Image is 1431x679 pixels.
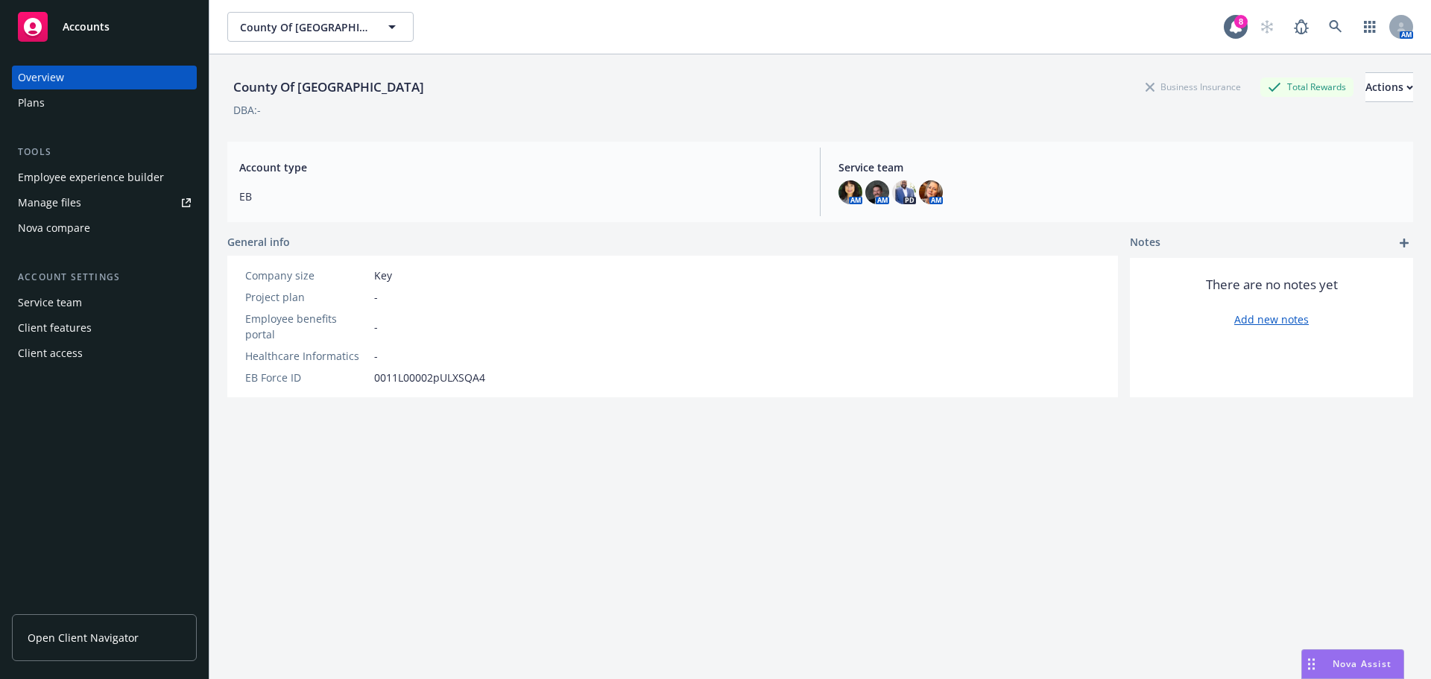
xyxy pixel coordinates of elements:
[919,180,943,204] img: photo
[63,21,110,33] span: Accounts
[245,268,368,283] div: Company size
[239,189,802,204] span: EB
[1321,12,1351,42] a: Search
[12,6,197,48] a: Accounts
[12,91,197,115] a: Plans
[12,145,197,160] div: Tools
[865,180,889,204] img: photo
[245,370,368,385] div: EB Force ID
[239,160,802,175] span: Account type
[1234,15,1248,28] div: 8
[18,291,82,315] div: Service team
[1286,12,1316,42] a: Report a Bug
[1302,650,1321,678] div: Drag to move
[1138,78,1248,96] div: Business Insurance
[374,348,378,364] span: -
[12,66,197,89] a: Overview
[245,311,368,342] div: Employee benefits portal
[1301,649,1404,679] button: Nova Assist
[18,316,92,340] div: Client features
[1355,12,1385,42] a: Switch app
[374,289,378,305] span: -
[233,102,261,118] div: DBA: -
[18,216,90,240] div: Nova compare
[12,291,197,315] a: Service team
[1333,657,1391,670] span: Nova Assist
[838,180,862,204] img: photo
[28,630,139,645] span: Open Client Navigator
[12,270,197,285] div: Account settings
[12,165,197,189] a: Employee experience builder
[838,160,1401,175] span: Service team
[227,12,414,42] button: County Of [GEOGRAPHIC_DATA]
[12,216,197,240] a: Nova compare
[12,341,197,365] a: Client access
[1130,234,1160,252] span: Notes
[18,66,64,89] div: Overview
[18,91,45,115] div: Plans
[1365,73,1413,101] div: Actions
[240,19,369,35] span: County Of [GEOGRAPHIC_DATA]
[18,165,164,189] div: Employee experience builder
[12,316,197,340] a: Client features
[18,191,81,215] div: Manage files
[1234,312,1309,327] a: Add new notes
[374,268,392,283] span: Key
[18,341,83,365] div: Client access
[1365,72,1413,102] button: Actions
[374,370,485,385] span: 0011L00002pULXSQA4
[227,78,430,97] div: County Of [GEOGRAPHIC_DATA]
[1206,276,1338,294] span: There are no notes yet
[1252,12,1282,42] a: Start snowing
[245,348,368,364] div: Healthcare Informatics
[12,191,197,215] a: Manage files
[374,319,378,335] span: -
[245,289,368,305] div: Project plan
[892,180,916,204] img: photo
[227,234,290,250] span: General info
[1260,78,1353,96] div: Total Rewards
[1395,234,1413,252] a: add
